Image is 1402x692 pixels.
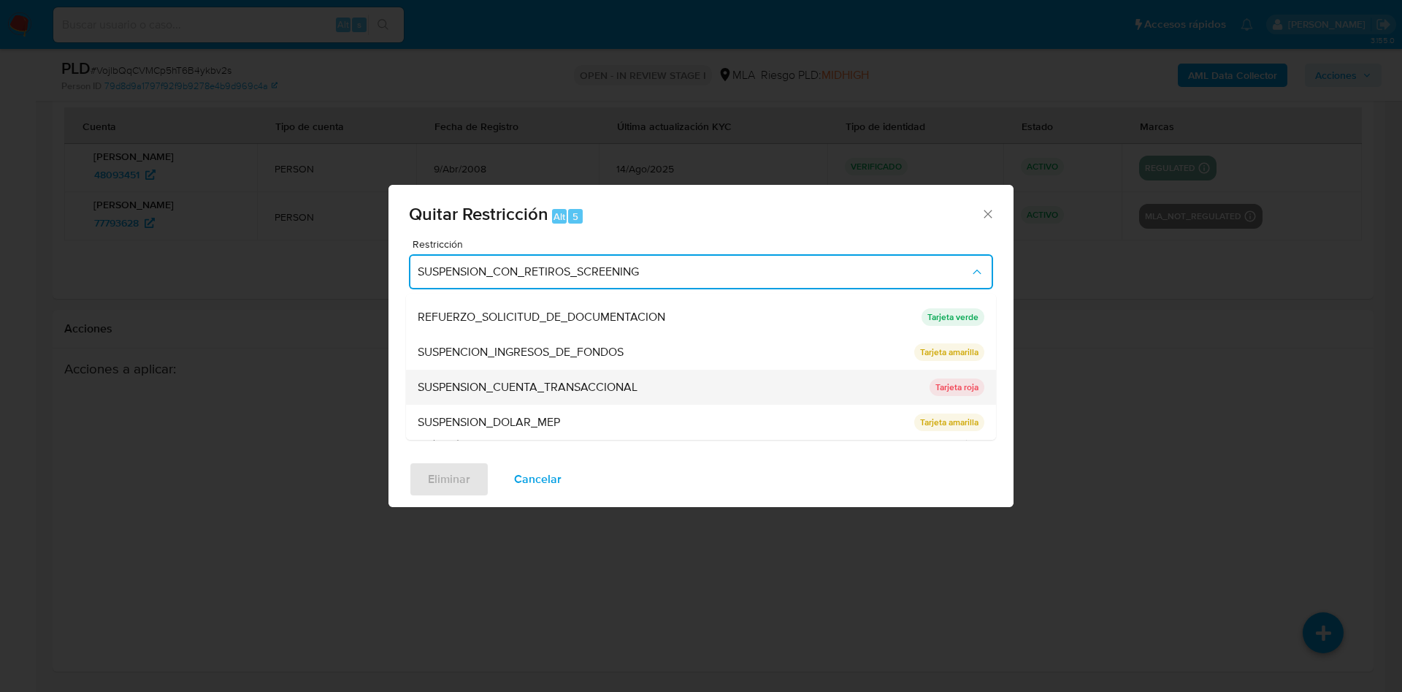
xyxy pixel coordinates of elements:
[409,201,548,227] span: Quitar Restricción
[418,345,624,360] span: SUSPENCION_INGRESOS_DE_FONDOS
[514,463,562,495] span: Cancelar
[418,380,637,395] span: SUSPENSION_CUENTA_TRANSACCIONAL
[409,254,993,289] button: Restriction
[981,207,994,220] button: Cerrar ventana
[914,343,984,361] p: Tarjeta amarilla
[418,310,665,324] span: REFUERZO_SOLICITUD_DE_DOCUMENTACION
[930,379,984,396] p: Tarjeta roja
[413,431,701,441] span: Campo requerido
[914,414,984,431] p: Tarjeta amarilla
[553,210,565,224] span: Alt
[413,239,997,249] span: Restricción
[922,308,984,326] p: Tarjeta verde
[572,210,578,224] span: 5
[418,265,970,279] span: SUSPENSION_CON_RETIROS_SCREENING
[418,415,560,430] span: SUSPENSION_DOLAR_MEP
[495,462,581,497] button: Cancelar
